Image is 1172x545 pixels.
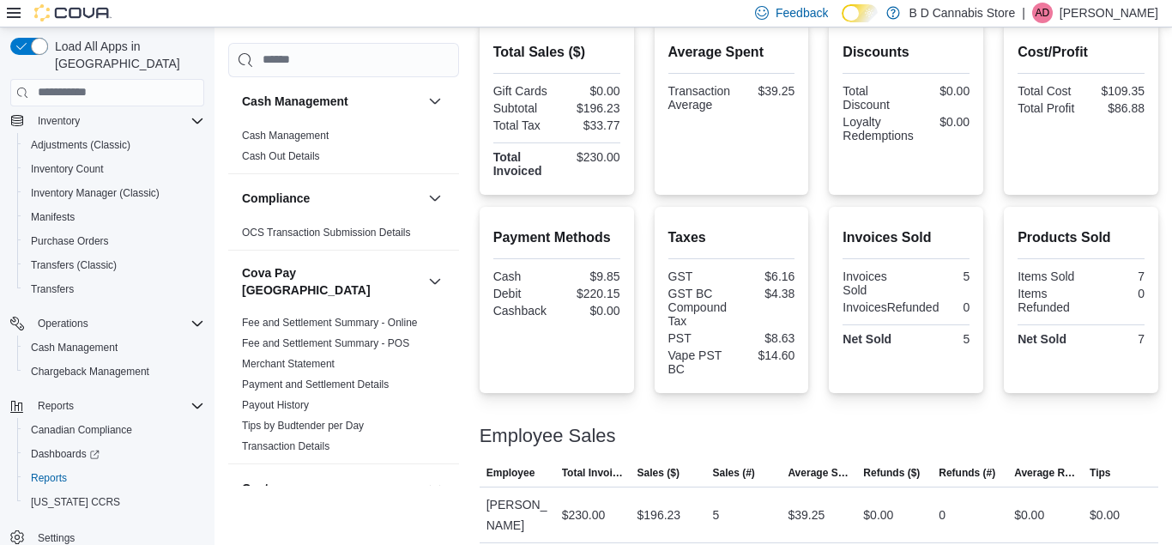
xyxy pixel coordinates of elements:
[228,222,459,250] div: Compliance
[909,269,970,283] div: 5
[24,279,204,300] span: Transfers
[242,419,364,433] span: Tips by Budtender per Day
[31,365,149,378] span: Chargeback Management
[38,399,74,413] span: Reports
[24,468,204,488] span: Reports
[425,271,445,292] button: Cova Pay [GEOGRAPHIC_DATA]
[242,150,320,162] a: Cash Out Details
[242,358,335,370] a: Merchant Statement
[734,331,794,345] div: $8.63
[493,101,553,115] div: Subtotal
[228,312,459,463] div: Cova Pay [GEOGRAPHIC_DATA]
[1084,84,1145,98] div: $109.35
[493,118,553,132] div: Total Tax
[242,190,421,207] button: Compliance
[1018,269,1078,283] div: Items Sold
[776,4,828,21] span: Feedback
[17,277,211,301] button: Transfers
[31,471,67,485] span: Reports
[242,357,335,371] span: Merchant Statement
[668,42,795,63] h2: Average Spent
[425,91,445,112] button: Cash Management
[31,111,87,131] button: Inventory
[560,101,620,115] div: $196.23
[1018,42,1145,63] h2: Cost/Profit
[939,466,995,480] span: Refunds (#)
[24,207,82,227] a: Manifests
[3,109,211,133] button: Inventory
[1084,269,1145,283] div: 7
[493,227,620,248] h2: Payment Methods
[24,361,204,382] span: Chargeback Management
[560,118,620,132] div: $33.77
[734,287,794,300] div: $4.38
[24,492,127,512] a: [US_STATE] CCRS
[668,331,728,345] div: PST
[1022,3,1025,23] p: |
[17,253,211,277] button: Transfers (Classic)
[668,287,728,328] div: GST BC Compound Tax
[242,93,421,110] button: Cash Management
[493,150,542,178] strong: Total Invoiced
[3,312,211,336] button: Operations
[939,505,945,525] div: 0
[24,361,156,382] a: Chargeback Management
[24,337,204,358] span: Cash Management
[24,444,106,464] a: Dashboards
[909,84,970,98] div: $0.00
[560,84,620,98] div: $0.00
[560,269,620,283] div: $9.85
[242,190,310,207] h3: Compliance
[842,4,878,22] input: Dark Mode
[1018,84,1078,98] div: Total Cost
[737,84,794,98] div: $39.25
[242,129,329,142] span: Cash Management
[31,396,81,416] button: Reports
[843,115,914,142] div: Loyalty Redemptions
[1084,101,1145,115] div: $86.88
[17,205,211,229] button: Manifests
[1036,3,1050,23] span: AD
[1014,466,1076,480] span: Average Refund
[24,231,116,251] a: Purchase Orders
[38,317,88,330] span: Operations
[242,420,364,432] a: Tips by Budtender per Day
[242,317,418,329] a: Fee and Settlement Summary - Online
[1018,101,1078,115] div: Total Profit
[24,468,74,488] a: Reports
[17,133,211,157] button: Adjustments (Classic)
[24,255,124,276] a: Transfers (Classic)
[24,159,111,179] a: Inventory Count
[863,466,920,480] span: Refunds ($)
[242,439,329,453] span: Transaction Details
[31,234,109,248] span: Purchase Orders
[31,423,132,437] span: Canadian Compliance
[48,38,204,72] span: Load All Apps in [GEOGRAPHIC_DATA]
[31,282,74,296] span: Transfers
[1014,505,1044,525] div: $0.00
[242,440,329,452] a: Transaction Details
[560,150,620,164] div: $230.00
[3,394,211,418] button: Reports
[31,313,95,334] button: Operations
[425,188,445,209] button: Compliance
[31,447,100,461] span: Dashboards
[242,480,421,497] button: Customer
[493,269,553,283] div: Cash
[24,420,139,440] a: Canadian Compliance
[24,420,204,440] span: Canadian Compliance
[24,207,204,227] span: Manifests
[24,183,166,203] a: Inventory Manager (Classic)
[242,336,409,350] span: Fee and Settlement Summary - POS
[17,360,211,384] button: Chargeback Management
[242,378,389,391] span: Payment and Settlement Details
[31,495,120,509] span: [US_STATE] CCRS
[668,84,731,112] div: Transaction Average
[31,138,130,152] span: Adjustments (Classic)
[909,332,970,346] div: 5
[24,159,204,179] span: Inventory Count
[562,505,606,525] div: $230.00
[945,300,970,314] div: 0
[31,258,117,272] span: Transfers (Classic)
[637,466,680,480] span: Sales ($)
